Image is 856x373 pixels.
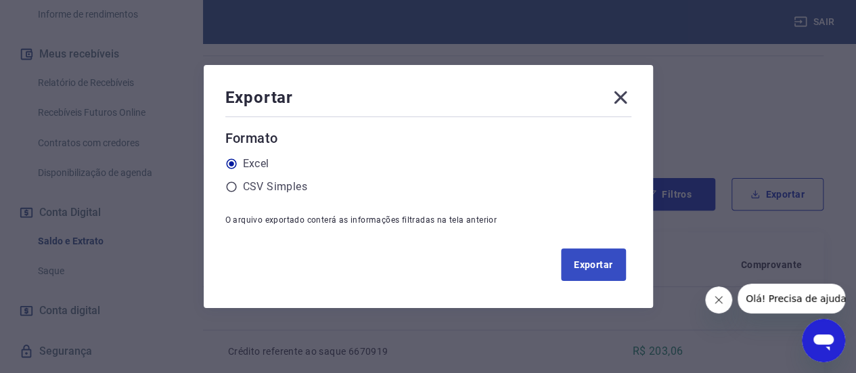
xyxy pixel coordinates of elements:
iframe: Mensagem da empresa [738,284,845,313]
div: Exportar [225,87,631,114]
button: Exportar [561,248,626,281]
label: CSV Simples [243,179,307,195]
iframe: Botão para abrir a janela de mensagens [802,319,845,362]
span: Olá! Precisa de ajuda? [8,9,114,20]
span: O arquivo exportado conterá as informações filtradas na tela anterior [225,215,497,225]
h6: Formato [225,127,631,149]
label: Excel [243,156,269,172]
iframe: Fechar mensagem [705,286,732,313]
